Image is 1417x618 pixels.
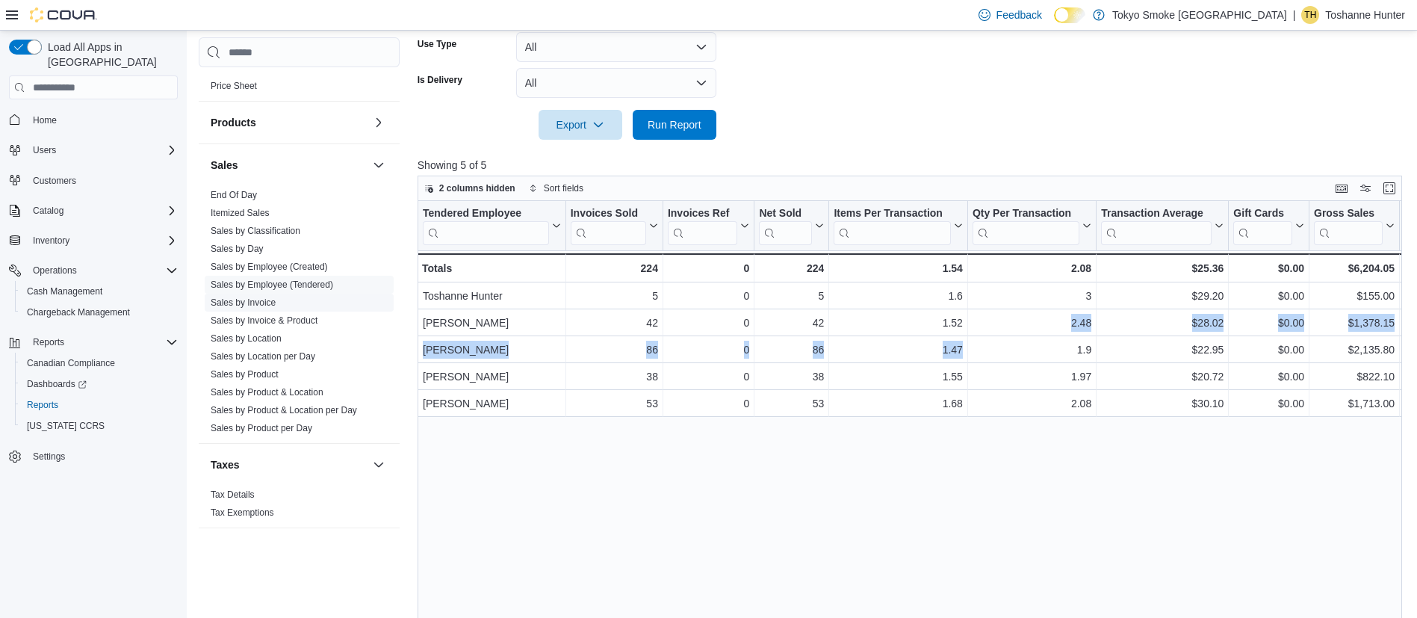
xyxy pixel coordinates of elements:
div: $0.00 [1233,315,1304,333]
span: Dashboards [21,375,178,393]
a: Sales by Employee (Created) [211,262,328,272]
div: $0.00 [1233,288,1304,306]
span: Feedback [996,7,1042,22]
a: Sales by Product & Location per Day [211,405,357,415]
span: Home [33,114,57,126]
input: Dark Mode [1054,7,1085,23]
a: Sales by Product [211,369,279,380]
div: 0 [668,395,749,413]
div: 1.9 [973,342,1091,359]
button: Products [370,114,388,132]
button: [US_STATE] CCRS [15,415,184,436]
a: Sales by Product per Day [211,423,312,433]
div: Transaction Average [1101,207,1212,221]
span: Customers [27,171,178,190]
div: 2.08 [973,259,1091,277]
div: 1.6 [834,288,963,306]
span: Inventory [33,235,69,247]
span: Sales by Employee (Created) [211,261,328,273]
div: Taxes [199,486,400,528]
div: 1.55 [834,368,963,386]
button: Invoices Ref [668,207,749,245]
a: Settings [27,448,71,466]
span: Sales by Classification [211,225,300,237]
button: Gross Sales [1314,207,1395,245]
a: End Of Day [211,190,257,200]
span: Price Sheet [211,80,257,92]
div: 38 [759,368,824,386]
span: Export [548,110,613,140]
div: $0.00 [1233,395,1304,413]
div: Invoices Sold [570,207,645,245]
a: Tax Exemptions [211,507,274,518]
div: Pricing [199,77,400,101]
span: Sales by Day [211,243,264,255]
span: Sales by Product & Location per Day [211,404,357,416]
a: Sales by Day [211,244,264,254]
a: Sales by Location per Day [211,351,315,362]
span: Itemized Sales [211,207,270,219]
div: 0 [668,342,749,359]
div: [PERSON_NAME] [423,342,561,359]
button: Taxes [370,456,388,474]
button: Chargeback Management [15,302,184,323]
button: Canadian Compliance [15,353,184,374]
span: Chargeback Management [21,303,178,321]
span: Home [27,110,178,129]
button: Inventory [27,232,75,250]
div: Invoices Ref [668,207,737,245]
div: 38 [570,368,657,386]
div: 0 [668,368,749,386]
div: $822.10 [1314,368,1395,386]
span: Sales by Location [211,333,282,344]
div: [PERSON_NAME] [423,368,561,386]
div: Items Per Transaction [834,207,951,221]
span: Sales by Location per Day [211,350,315,362]
div: Totals [422,259,561,277]
div: $1,378.15 [1314,315,1395,333]
button: Sales [211,158,367,173]
span: Reports [21,396,178,414]
button: Keyboard shortcuts [1333,179,1351,197]
div: $28.02 [1101,315,1224,333]
div: 86 [570,342,657,359]
label: Use Type [418,38,456,50]
button: Products [211,115,367,130]
div: Tendered Employee [423,207,549,245]
button: Display options [1356,179,1374,197]
span: Operations [33,265,77,276]
a: Dashboards [15,374,184,395]
img: Cova [30,7,97,22]
h3: Sales [211,158,238,173]
span: Inventory [27,232,178,250]
div: 53 [570,395,657,413]
div: 0 [668,288,749,306]
span: 2 columns hidden [439,182,515,194]
div: $6,204.05 [1314,259,1395,277]
span: End Of Day [211,189,257,201]
button: Reports [3,332,184,353]
button: Transaction Average [1101,207,1224,245]
a: Sales by Employee (Tendered) [211,279,333,290]
div: 0 [668,259,749,277]
span: Reports [33,336,64,348]
span: Tax Details [211,489,255,501]
button: Home [3,108,184,130]
div: $20.72 [1101,368,1224,386]
button: Enter fullscreen [1380,179,1398,197]
button: Taxes [211,457,367,472]
button: All [516,68,716,98]
p: | [1293,6,1296,24]
span: Sort fields [544,182,583,194]
div: 0 [668,315,749,333]
div: 224 [570,259,657,277]
div: Toshanne Hunter [423,288,561,306]
button: All [516,32,716,62]
button: Reports [27,333,70,351]
a: Price Sheet [211,81,257,91]
div: 3 [973,288,1091,306]
button: Catalog [3,200,184,221]
a: Tax Details [211,489,255,500]
button: Operations [3,260,184,281]
div: [PERSON_NAME] [423,395,561,413]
